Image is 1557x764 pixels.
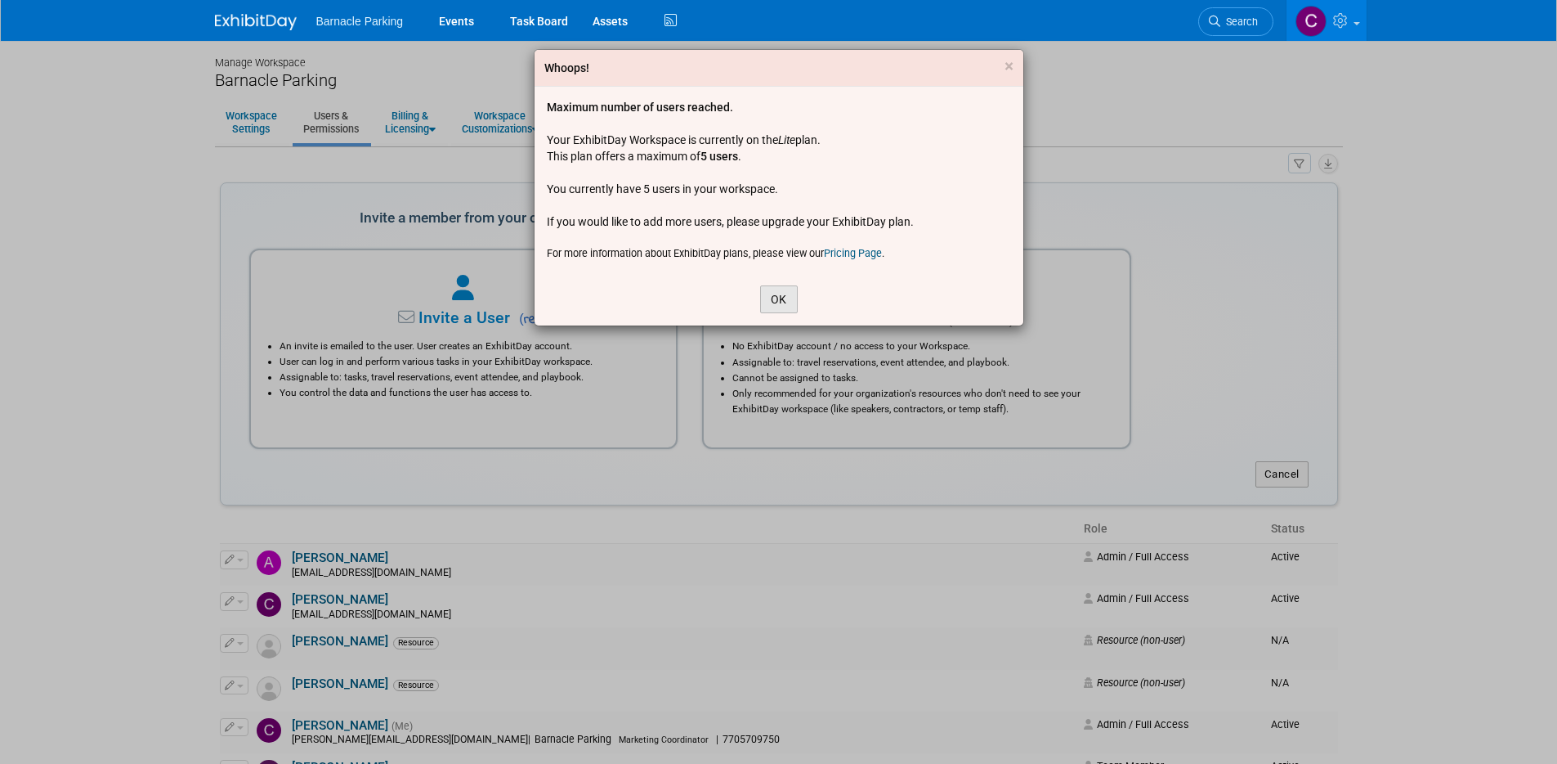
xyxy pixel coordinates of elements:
button: Close [1004,58,1013,75]
span: × [1004,56,1013,76]
b: 5 users [700,150,738,163]
a: Pricing Page [824,247,882,259]
div: Your ExhibitDay Workspace is currently on the plan. This plan offers a maximum of . You currently... [547,99,1011,261]
button: OK [760,285,798,313]
div: For more information about ExhibitDay plans, please view our . [547,246,1011,261]
i: Lite [778,133,795,146]
b: Maximum number of users reached. [547,101,733,114]
div: Whoops! [544,60,589,76]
